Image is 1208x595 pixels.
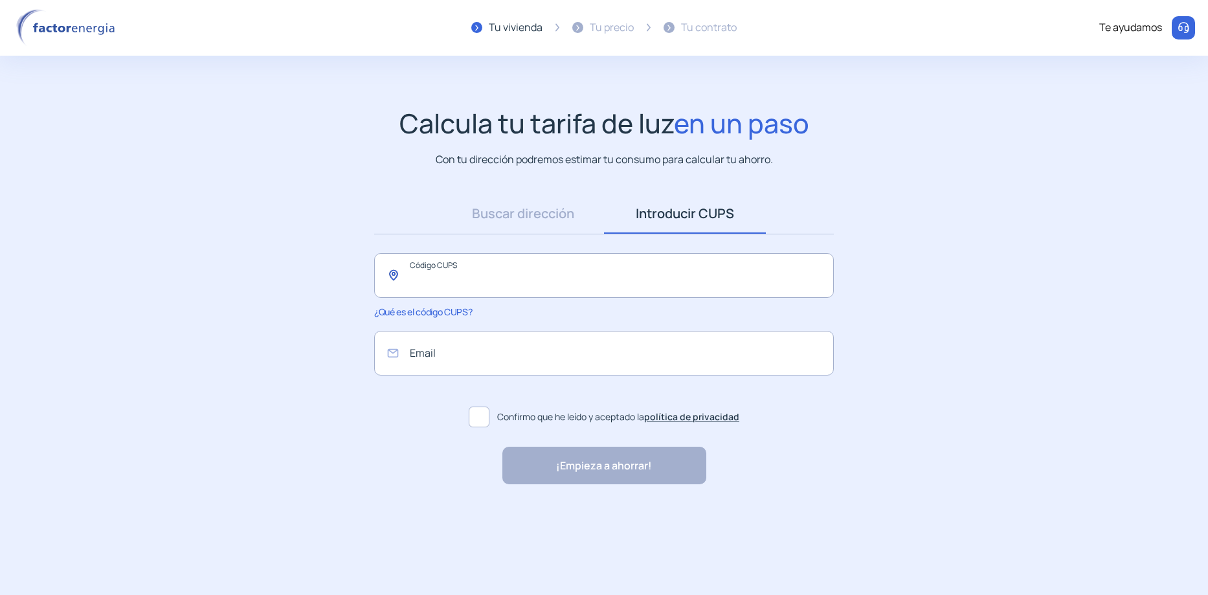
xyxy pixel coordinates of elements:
[1099,19,1162,36] div: Te ayudamos
[1177,21,1190,34] img: llamar
[497,410,739,424] span: Confirmo que he leído y aceptado la
[644,410,739,423] a: política de privacidad
[399,107,809,139] h1: Calcula tu tarifa de luz
[13,9,123,47] img: logo factor
[604,194,766,234] a: Introducir CUPS
[374,306,472,318] span: ¿Qué es el código CUPS?
[436,152,773,168] p: Con tu dirección podremos estimar tu consumo para calcular tu ahorro.
[674,105,809,141] span: en un paso
[442,194,604,234] a: Buscar dirección
[489,19,542,36] div: Tu vivienda
[590,19,634,36] div: Tu precio
[681,19,737,36] div: Tu contrato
